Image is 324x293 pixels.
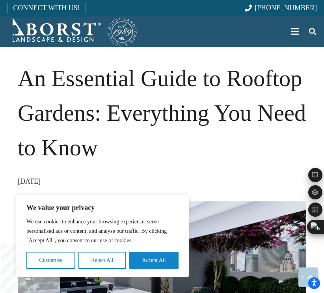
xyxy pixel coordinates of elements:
[255,4,317,12] span: [PHONE_NUMBER]
[26,252,75,269] button: Customise
[26,203,179,212] p: We value your privacy
[26,217,179,245] p: We use cookies to enhance your browsing experience, serve personalised ads or content, and analys...
[286,22,305,41] a: Menu
[18,175,41,187] time: 12 September 2024 at 14:19:17 America/New_York
[129,252,179,269] button: Accept All
[7,16,138,47] a: Borst-Logo
[298,267,318,287] a: Back to top
[18,61,306,165] h1: An Essential Guide to Rooftop Gardens: Everything You Need to Know
[305,22,320,41] a: Search
[78,252,126,269] button: Reject All
[245,4,317,12] a: [PHONE_NUMBER]
[16,195,189,277] div: We value your privacy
